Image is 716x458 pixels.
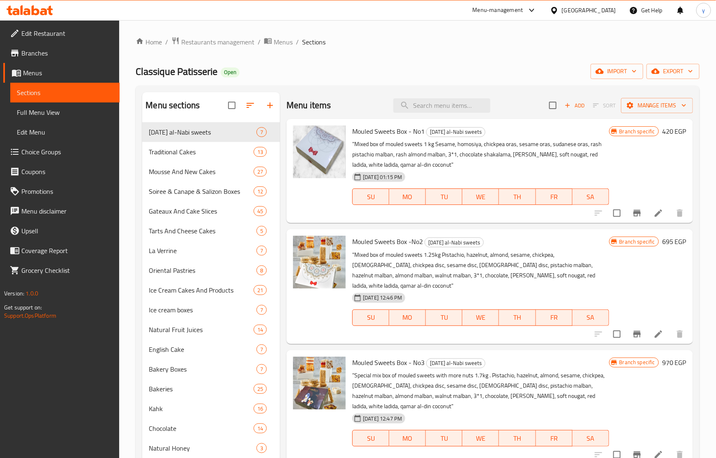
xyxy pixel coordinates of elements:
[389,430,426,446] button: MO
[254,425,266,432] span: 14
[256,265,267,275] div: items
[576,432,606,444] span: SA
[293,126,346,178] img: Mouled Sweets Box - No1
[352,188,389,205] button: SU
[142,359,280,379] div: Bakery Boxes7
[142,122,280,142] div: [DATE] al-Nabi sweets7
[149,147,254,157] div: Traditional Cakes
[149,364,256,374] span: Bakery Boxes
[254,325,267,335] div: items
[142,162,280,181] div: Mousse And New Cakes27
[539,432,569,444] span: FR
[256,305,267,315] div: items
[616,128,658,135] span: Branch specific
[165,37,168,47] li: /
[149,384,254,394] span: Bakeries
[254,385,266,393] span: 25
[393,98,490,113] input: search
[257,365,266,373] span: 7
[356,432,386,444] span: SU
[462,430,499,446] button: WE
[254,147,267,157] div: items
[149,305,256,315] span: Ice cream boxes
[21,206,113,216] span: Menu disclaimer
[142,438,280,458] div: Natural Honey3
[254,207,266,215] span: 45
[502,191,532,203] span: TH
[544,97,561,114] span: Select section
[616,238,658,246] span: Branch specific
[254,423,267,433] div: items
[149,226,256,236] span: Tarts And Cheese Cakes
[670,324,690,344] button: delete
[296,37,299,47] li: /
[254,286,266,294] span: 21
[389,309,426,326] button: MO
[21,147,113,157] span: Choice Groups
[654,208,663,218] a: Edit menu item
[352,356,425,369] span: Mouled Sweets Box - No3
[149,285,254,295] div: Ice Cream Cakes And Products
[564,101,586,110] span: Add
[21,48,113,58] span: Branches
[142,379,280,399] div: Bakeries25
[427,127,485,137] span: [DATE] al-Nabi sweets
[360,294,405,302] span: [DATE] 12:46 PM
[4,302,42,313] span: Get support on:
[257,267,266,274] span: 8
[256,443,267,453] div: items
[149,186,254,196] span: Soiree & Canape & Salizon Boxes
[10,122,120,142] a: Edit Menu
[149,167,254,177] span: Mousse And New Cakes
[142,339,280,359] div: English Cake7
[149,344,256,354] span: English Cake
[427,358,485,368] span: [DATE] al-Nabi sweets
[136,37,700,47] nav: breadcrumb
[21,246,113,256] span: Coverage Report
[274,37,293,47] span: Menus
[221,69,240,76] span: Open
[3,181,120,201] a: Promotions
[254,326,266,334] span: 14
[426,127,485,137] div: Mawlid al-Nabi sweets
[576,191,606,203] span: SA
[254,188,266,195] span: 12
[389,188,426,205] button: MO
[142,241,280,260] div: La Verrine7
[149,423,254,433] span: Chocolate
[393,191,423,203] span: MO
[360,415,405,423] span: [DATE] 12:47 PM
[473,5,523,15] div: Menu-management
[25,288,38,299] span: 1.0.0
[149,246,256,256] span: La Verrine
[149,443,256,453] div: Natural Honey
[499,309,536,326] button: TH
[356,312,386,323] span: SU
[256,364,267,374] div: items
[426,188,462,205] button: TU
[4,310,56,321] a: Support.OpsPlatform
[254,384,267,394] div: items
[149,206,254,216] span: Gateaux And Cake Slices
[608,205,626,222] span: Select to update
[260,95,280,115] button: Add section
[702,6,705,15] span: y
[17,88,113,98] span: Sections
[256,344,267,354] div: items
[142,201,280,221] div: Gateaux And Cake Slices45
[662,126,686,137] h6: 420 EGP
[429,312,459,323] span: TU
[254,206,267,216] div: items
[562,6,616,15] div: [GEOGRAPHIC_DATA]
[597,66,637,77] span: import
[257,128,266,136] span: 7
[352,139,609,170] p: "Mixed box of mouled sweets 1 kg Sesame, homosiya, chickpea oras, sesame oras, sudanese oras, ras...
[653,66,693,77] span: export
[3,260,120,280] a: Grocery Checklist
[352,309,389,326] button: SU
[23,68,113,78] span: Menus
[3,63,120,83] a: Menus
[573,430,609,446] button: SA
